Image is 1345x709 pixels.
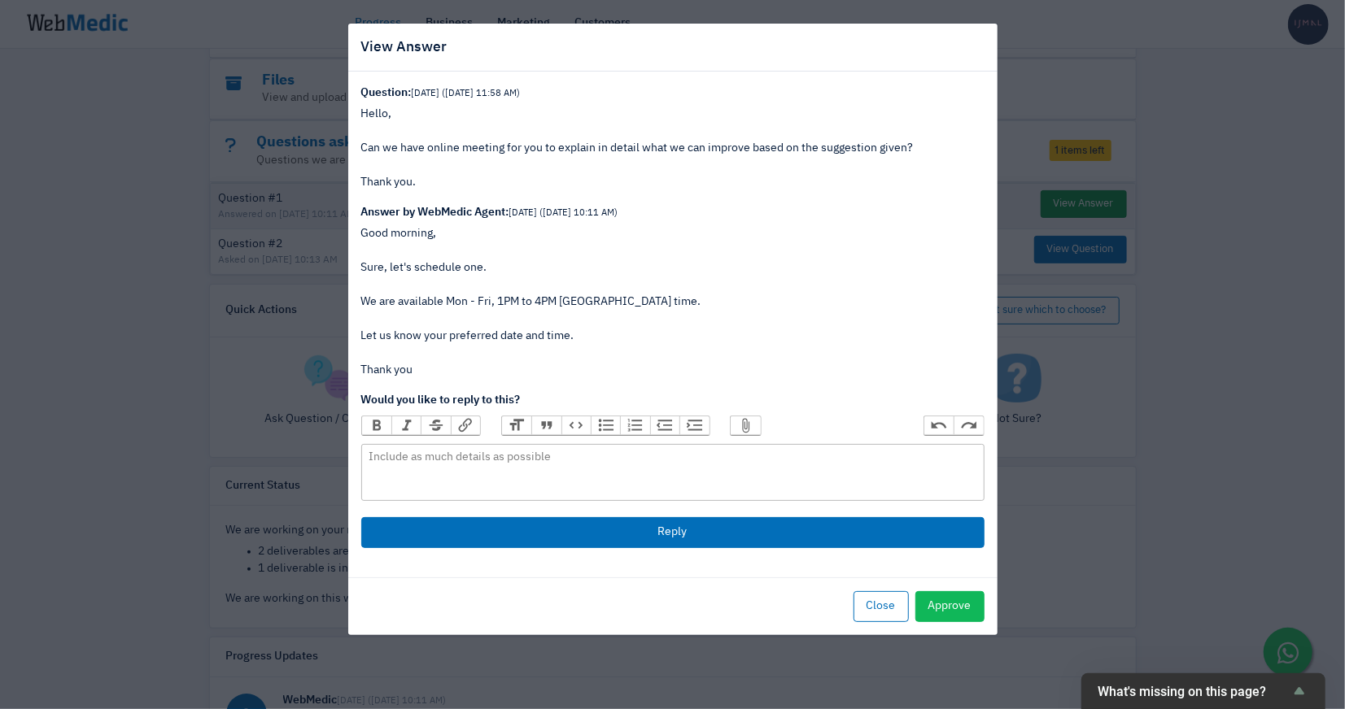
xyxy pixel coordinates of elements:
button: Undo [924,416,954,434]
strong: Would you like to reply to this? [361,394,521,406]
button: Close [854,591,909,622]
button: Increase Level [679,416,709,434]
button: Italic [391,416,421,434]
button: Numbers [620,416,649,434]
button: Redo [954,416,983,434]
strong: Answer by WebMedic Agent: [361,207,618,218]
button: Decrease Level [650,416,679,434]
button: Link [451,416,480,434]
button: Bullets [591,416,620,434]
button: Code [561,416,591,434]
small: [DATE] ([DATE] 10:11 AM) [509,208,618,217]
span: What's missing on this page? [1098,684,1290,699]
strong: Question: [361,87,521,98]
button: Attach Files [731,416,760,434]
button: Heading [502,416,531,434]
button: Show survey - What's missing on this page? [1098,681,1309,701]
p: Good morning, Sure, let's schedule one. We are available Mon - Fri, 1PM to 4PM [GEOGRAPHIC_DATA] ... [361,225,985,379]
button: Approve [915,591,985,622]
button: Bold [362,416,391,434]
small: [DATE] ([DATE] 11:58 AM) [412,89,521,98]
div: Hello, Can we have online meeting for you to explain in detail what we can improve based on the s... [361,106,985,191]
button: Reply [361,517,985,548]
h5: View Answer [361,37,448,58]
button: Quote [531,416,561,434]
button: Strikethrough [421,416,450,434]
